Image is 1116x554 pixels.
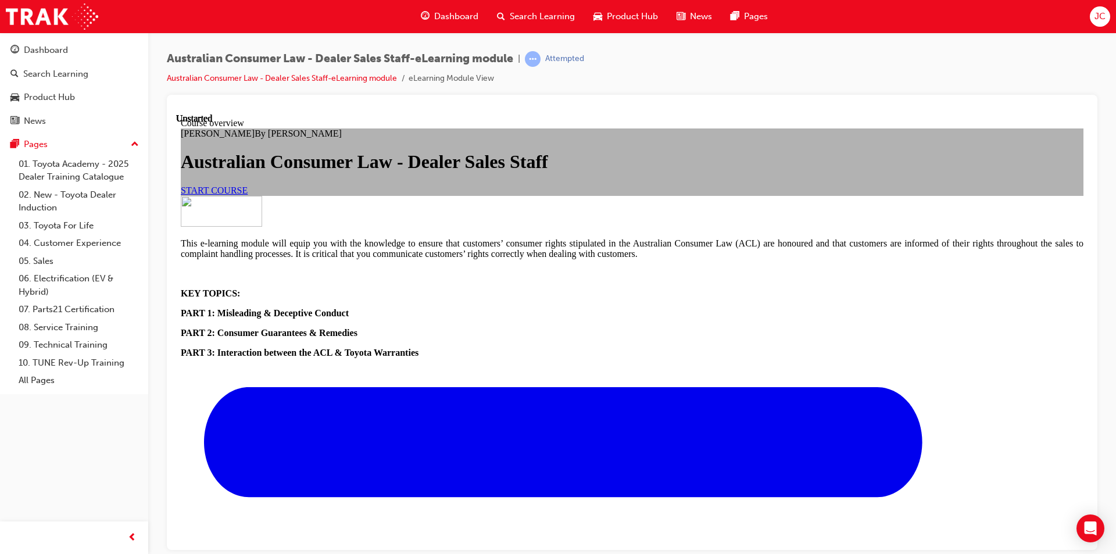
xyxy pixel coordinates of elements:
a: Australian Consumer Law - Dealer Sales Staff-eLearning module [167,73,397,83]
button: DashboardSearch LearningProduct HubNews [5,37,144,134]
div: Dashboard [24,44,68,57]
span: prev-icon [128,531,137,545]
strong: PART 2: Consumer Guarantees & Remedies [5,215,181,224]
div: Open Intercom Messenger [1076,514,1104,542]
span: guage-icon [421,9,430,24]
span: search-icon [497,9,505,24]
span: Dashboard [434,10,478,23]
strong: PART 3: Interaction between the ACL & Toyota Warranties [5,234,242,244]
span: guage-icon [10,45,19,56]
a: START COURSE [5,72,71,82]
a: 03. Toyota For Life [14,217,144,235]
span: [PERSON_NAME] [5,15,78,25]
li: eLearning Module View [409,72,494,85]
a: Product Hub [5,87,144,108]
a: 06. Electrification (EV & Hybrid) [14,270,144,301]
strong: PART 1: Misleading & Deceptive Conduct [5,195,173,205]
span: car-icon [593,9,602,24]
a: Search Learning [5,63,144,85]
a: 08. Service Training [14,319,144,337]
img: Trak [6,3,98,30]
div: Pages [24,138,48,151]
button: Pages [5,134,144,155]
a: 07. Parts21 Certification [14,301,144,319]
h1: Australian Consumer Law - Dealer Sales Staff [5,38,907,59]
div: Attempted [545,53,584,65]
span: Product Hub [607,10,658,23]
a: Dashboard [5,40,144,61]
a: car-iconProduct Hub [584,5,667,28]
p: This e-learning module will equip you with the knowledge to ensure that customers’ consumer right... [5,125,907,146]
button: JC [1090,6,1110,27]
strong: KEY TOPICS: [5,175,64,185]
span: | [518,52,520,66]
a: 09. Technical Training [14,336,144,354]
a: 02. New - Toyota Dealer Induction [14,186,144,217]
span: pages-icon [731,9,739,24]
div: Product Hub [24,91,75,104]
a: All Pages [14,371,144,389]
a: pages-iconPages [721,5,777,28]
a: guage-iconDashboard [412,5,488,28]
a: 01. Toyota Academy - 2025 Dealer Training Catalogue [14,155,144,186]
span: up-icon [131,137,139,152]
span: news-icon [677,9,685,24]
a: News [5,110,144,132]
span: News [690,10,712,23]
span: Australian Consumer Law - Dealer Sales Staff-eLearning module [167,52,513,66]
span: car-icon [10,92,19,103]
span: Search Learning [510,10,575,23]
span: news-icon [10,116,19,127]
a: 10. TUNE Rev-Up Training [14,354,144,372]
div: Search Learning [23,67,88,81]
a: 05. Sales [14,252,144,270]
span: By [PERSON_NAME] [78,15,166,25]
a: 04. Customer Experience [14,234,144,252]
a: search-iconSearch Learning [488,5,584,28]
span: Pages [744,10,768,23]
span: pages-icon [10,140,19,150]
a: news-iconNews [667,5,721,28]
span: Course overview [5,5,68,15]
div: News [24,115,46,128]
span: learningRecordVerb_ATTEMPT-icon [525,51,541,67]
span: JC [1094,10,1106,23]
span: search-icon [10,69,19,80]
